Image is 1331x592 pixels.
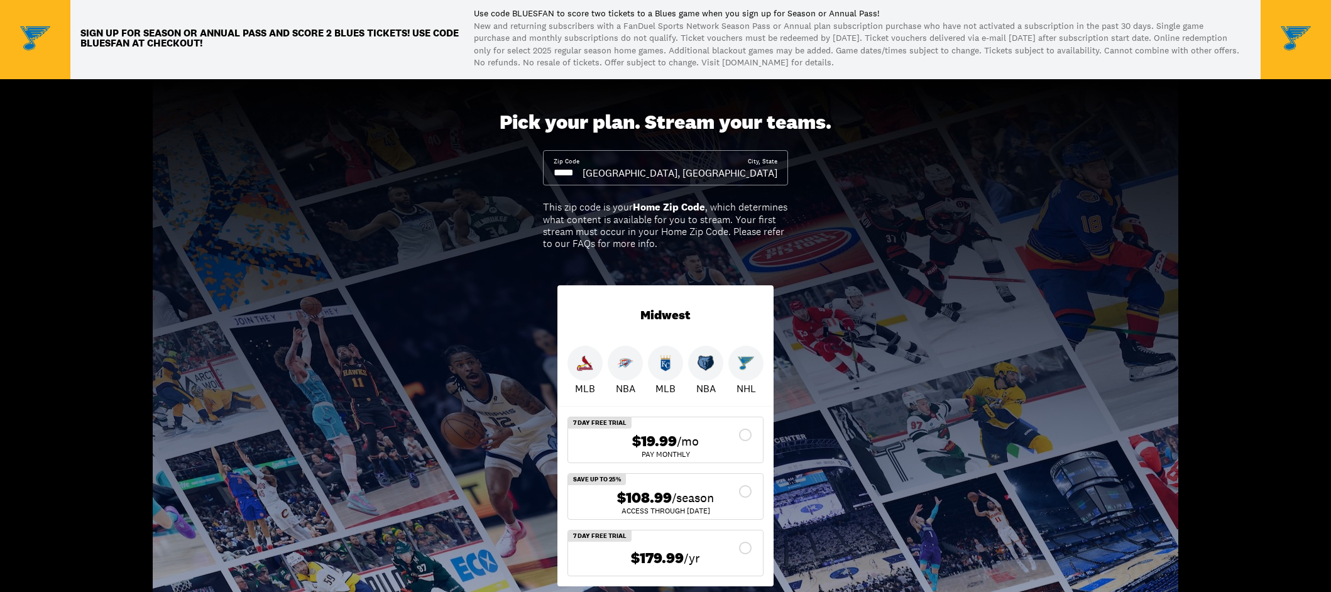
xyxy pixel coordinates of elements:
[20,23,50,53] img: Team Logo
[617,489,672,507] span: $108.99
[737,381,756,396] p: NHL
[677,432,699,450] span: /mo
[631,549,684,567] span: $179.99
[500,111,831,134] div: Pick your plan. Stream your teams.
[616,381,635,396] p: NBA
[684,549,700,567] span: /yr
[474,8,1241,20] p: Use code BLUESFAN to score two tickets to a Blues game when you sign up for Season or Annual Pass!
[655,381,676,396] p: MLB
[578,451,753,458] div: Pay Monthly
[698,355,714,371] img: Grizzlies
[568,417,632,429] div: 7 Day Free Trial
[696,381,716,396] p: NBA
[617,355,633,371] img: Thunder
[577,355,593,371] img: Cardinals
[575,381,595,396] p: MLB
[633,200,705,214] b: Home Zip Code
[568,530,632,542] div: 7 Day Free Trial
[748,157,777,166] div: City, State
[672,489,714,507] span: /season
[738,355,754,371] img: Blues
[474,20,1241,69] p: New and returning subscribers with a FanDuel Sports Network Season Pass or Annual plan subscripti...
[583,166,777,180] div: [GEOGRAPHIC_DATA], [GEOGRAPHIC_DATA]
[80,28,464,48] p: Sign up for Season or Annual Pass and score 2 Blues TICKETS! Use code BLUESFAN at checkout!
[632,432,677,451] span: $19.99
[657,355,674,371] img: Royals
[568,474,626,485] div: SAVE UP TO 25%
[578,507,753,515] div: ACCESS THROUGH [DATE]
[554,157,579,166] div: Zip Code
[543,201,788,249] div: This zip code is your , which determines what content is available for you to stream. Your first ...
[1281,23,1311,53] img: Team Logo
[557,285,774,346] div: Midwest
